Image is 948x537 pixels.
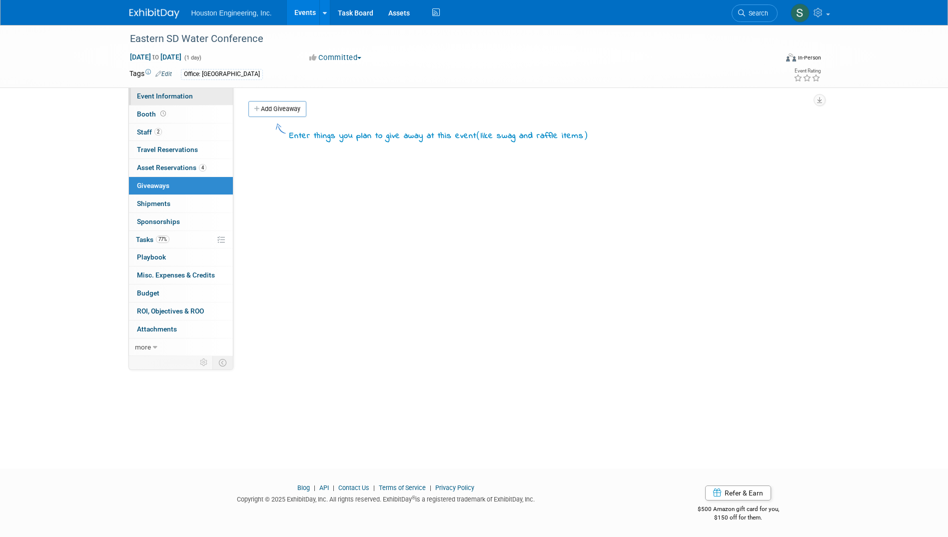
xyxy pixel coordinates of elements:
[137,289,159,297] span: Budget
[135,343,151,351] span: more
[137,92,193,100] span: Event Information
[129,338,233,356] a: more
[658,513,819,522] div: $150 off for them.
[195,356,213,369] td: Personalize Event Tab Strip
[129,195,233,212] a: Shipments
[137,181,169,189] span: Giveaways
[794,68,821,73] div: Event Rating
[137,307,204,315] span: ROI, Objectives & ROO
[129,52,182,61] span: [DATE] [DATE]
[791,3,810,22] img: Savannah Hartsoch
[129,320,233,338] a: Attachments
[183,54,201,61] span: (1 day)
[129,213,233,230] a: Sponsorships
[297,484,310,491] a: Blog
[137,271,215,279] span: Misc. Expenses & Credits
[338,484,369,491] a: Contact Us
[137,163,206,171] span: Asset Reservations
[330,484,337,491] span: |
[306,52,365,63] button: Committed
[154,128,162,135] span: 2
[129,302,233,320] a: ROI, Objectives & ROO
[705,485,771,500] a: Refer & Earn
[584,130,588,140] span: )
[129,105,233,123] a: Booth
[136,235,169,243] span: Tasks
[137,110,168,118] span: Booth
[379,484,426,491] a: Terms of Service
[319,484,329,491] a: API
[786,53,796,61] img: Format-Inperson.png
[137,145,198,153] span: Travel Reservations
[199,164,206,171] span: 4
[129,266,233,284] a: Misc. Expenses & Credits
[798,54,821,61] div: In-Person
[129,177,233,194] a: Giveaways
[311,484,318,491] span: |
[129,248,233,266] a: Playbook
[129,284,233,302] a: Budget
[129,159,233,176] a: Asset Reservations4
[248,101,306,117] a: Add Giveaway
[129,8,179,18] img: ExhibitDay
[745,9,768,17] span: Search
[719,52,822,67] div: Event Format
[126,30,763,48] div: Eastern SD Water Conference
[129,87,233,105] a: Event Information
[137,253,166,261] span: Playbook
[151,53,160,61] span: to
[129,492,643,504] div: Copyright © 2025 ExhibitDay, Inc. All rights reserved. ExhibitDay is a registered trademark of Ex...
[191,9,272,17] span: Houston Engineering, Inc.
[427,484,434,491] span: |
[181,69,263,79] div: Office: [GEOGRAPHIC_DATA]
[658,498,819,521] div: $500 Amazon gift card for you,
[158,110,168,117] span: Booth not reserved yet
[129,141,233,158] a: Travel Reservations
[732,4,778,22] a: Search
[137,217,180,225] span: Sponsorships
[435,484,474,491] a: Privacy Policy
[476,130,481,140] span: (
[137,325,177,333] span: Attachments
[137,128,162,136] span: Staff
[155,70,172,77] a: Edit
[371,484,377,491] span: |
[212,356,233,369] td: Toggle Event Tabs
[137,199,170,207] span: Shipments
[129,231,233,248] a: Tasks77%
[129,68,172,80] td: Tags
[289,129,588,142] div: Enter things you plan to give away at this event like swag and raffle items
[412,495,415,500] sup: ®
[129,123,233,141] a: Staff2
[156,235,169,243] span: 77%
